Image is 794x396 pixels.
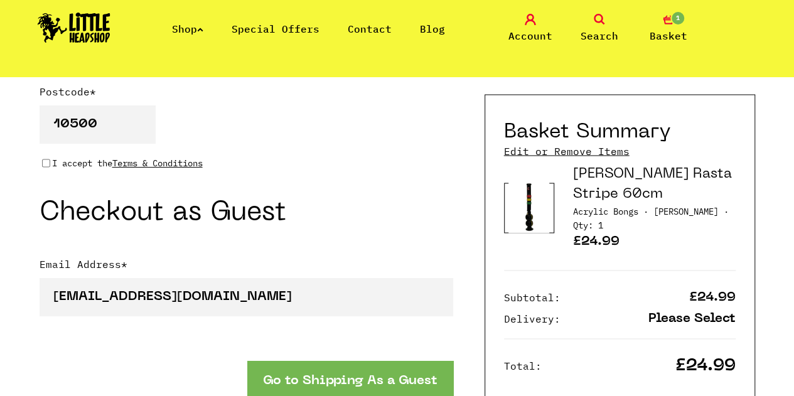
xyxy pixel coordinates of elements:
h2: Checkout as Guest [40,201,453,225]
a: Contact [348,23,392,35]
a: Edit or Remove Items [504,144,630,158]
p: Delivery: [504,311,561,326]
a: Terms & Conditions [112,158,203,169]
p: Total: [504,358,542,373]
label: Postcode [40,84,453,105]
p: I accept the [52,156,203,170]
span: Brand [653,205,729,217]
img: Little Head Shop Logo [38,13,110,43]
span: 1 [670,11,685,26]
p: Subtotal: [504,289,561,304]
a: Shop [172,23,203,35]
a: Search [568,14,631,43]
h2: Basket Summary [504,120,671,144]
span: Account [508,28,552,43]
p: £24.99 [675,359,736,372]
span: Basket [650,28,687,43]
input: Email Address [40,278,453,316]
input: Postcode [40,105,156,144]
a: 1 Basket [637,14,700,43]
span: Category [573,205,648,217]
p: £24.99 [573,235,736,251]
a: Special Offers [232,23,319,35]
a: Blog [420,23,445,35]
span: Quantity [573,219,603,230]
a: [PERSON_NAME] Rasta Stripe 60cm [573,167,732,200]
p: Please Select [648,312,736,325]
label: Email Address [40,257,453,278]
img: Product [508,182,549,233]
span: Search [581,28,618,43]
p: £24.99 [689,291,736,304]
